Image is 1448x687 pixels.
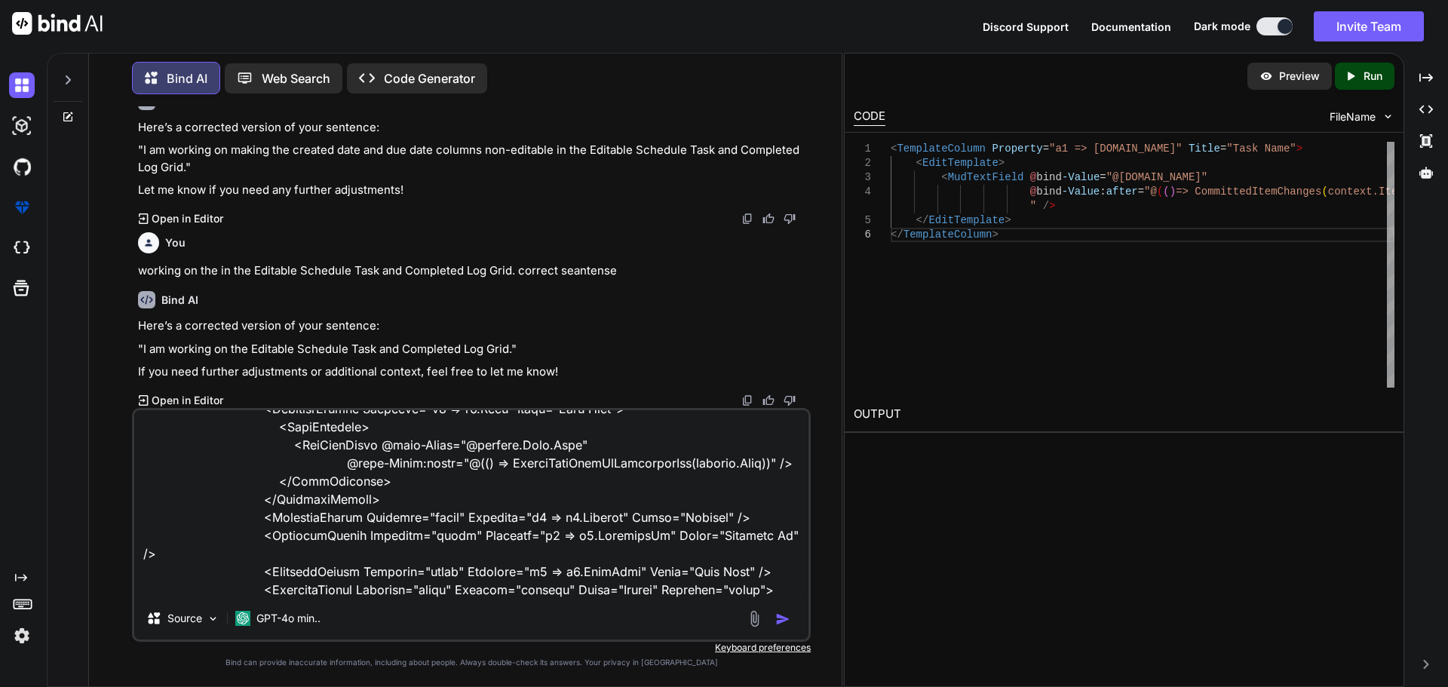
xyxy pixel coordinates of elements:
[1106,186,1137,198] span: after
[165,235,186,250] h6: You
[9,154,35,179] img: githubDark
[132,642,811,654] p: Keyboard preferences
[854,156,871,170] div: 2
[1189,143,1220,155] span: Title
[1100,186,1106,198] span: :
[9,113,35,139] img: darkAi-studio
[167,611,202,626] p: Source
[1176,186,1321,198] span: => CommittedItemChanges
[235,611,250,626] img: GPT-4o mini
[983,19,1069,35] button: Discord Support
[132,657,811,668] p: Bind can provide inaccurate information, including about people. Always double-check its answers....
[1100,171,1106,183] span: =
[928,214,1005,226] span: EditTemplate
[1029,186,1035,198] span: @
[903,228,992,241] span: TemplateColumn
[1029,200,1035,212] span: "
[1364,69,1382,84] p: Run
[256,611,321,626] p: GPT-4o min..
[741,394,753,406] img: copy
[1330,109,1376,124] span: FileName
[741,213,753,225] img: copy
[1169,186,1175,198] span: )
[916,214,928,226] span: </
[983,20,1069,33] span: Discord Support
[138,341,808,358] p: "I am working on the Editable Schedule Task and Completed Log Grid."
[746,610,763,627] img: attachment
[1144,186,1157,198] span: "@
[854,185,871,199] div: 4
[9,72,35,98] img: darkChat
[897,143,986,155] span: TemplateColumn
[1062,171,1100,183] span: -Value
[922,157,999,169] span: EditTemplate
[854,228,871,242] div: 6
[1259,69,1273,83] img: preview
[998,157,1004,169] span: >
[138,119,808,136] p: Here’s a corrected version of your sentence:
[1327,186,1404,198] span: context.Item
[1279,69,1320,84] p: Preview
[1382,110,1394,123] img: chevron down
[762,213,775,225] img: like
[1036,171,1062,183] span: bind
[1005,214,1011,226] span: >
[1030,171,1036,183] span: @
[891,228,903,241] span: </
[9,235,35,261] img: cloudideIcon
[167,69,207,87] p: Bind AI
[12,12,103,35] img: Bind AI
[1091,20,1171,33] span: Documentation
[941,171,947,183] span: <
[992,228,998,241] span: >
[138,182,808,199] p: Let me know if you need any further adjustments!
[854,108,885,126] div: CODE
[1220,143,1226,155] span: =
[1321,186,1327,198] span: (
[1036,186,1062,198] span: bind
[891,143,897,155] span: <
[784,394,796,406] img: dislike
[384,69,475,87] p: Code Generator
[152,211,223,226] p: Open in Editor
[854,142,871,156] div: 1
[1137,186,1143,198] span: =
[207,612,219,625] img: Pick Models
[1194,19,1250,34] span: Dark mode
[916,157,922,169] span: <
[1049,143,1182,155] span: "a1 => [DOMAIN_NAME]"
[134,410,808,597] textarea: L ipsu do sita cons <AdiPiscInge S="DoeiusmOdteMpori" Utlab="@EtdoloremAgnaaLiqUaenima" Minim="ve...
[138,142,808,176] p: "I am working on making the created date and due date columns non-editable in the Editable Schedu...
[1062,186,1100,198] span: -Value
[138,317,808,335] p: Here’s a corrected version of your sentence:
[138,262,808,280] p: working on the in the Editable Schedule Task and Completed Log Grid. correct seantense
[784,213,796,225] img: dislike
[775,612,790,627] img: icon
[9,623,35,649] img: settings
[161,293,198,308] h6: Bind AI
[262,69,330,87] p: Web Search
[854,213,871,228] div: 5
[1296,143,1302,155] span: >
[947,171,1023,183] span: MudTextField
[1049,200,1055,212] span: >
[992,143,1042,155] span: Property
[152,393,223,408] p: Open in Editor
[1226,143,1296,155] span: "Task Name"
[1042,143,1048,155] span: =
[1157,186,1163,198] span: (
[1314,11,1424,41] button: Invite Team
[845,397,1404,432] h2: OUTPUT
[1042,200,1048,212] span: /
[1106,171,1207,183] span: "@[DOMAIN_NAME]"
[854,170,871,185] div: 3
[1163,186,1169,198] span: (
[138,363,808,381] p: If you need further adjustments or additional context, feel free to let me know!
[1091,19,1171,35] button: Documentation
[762,394,775,406] img: like
[9,195,35,220] img: premium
